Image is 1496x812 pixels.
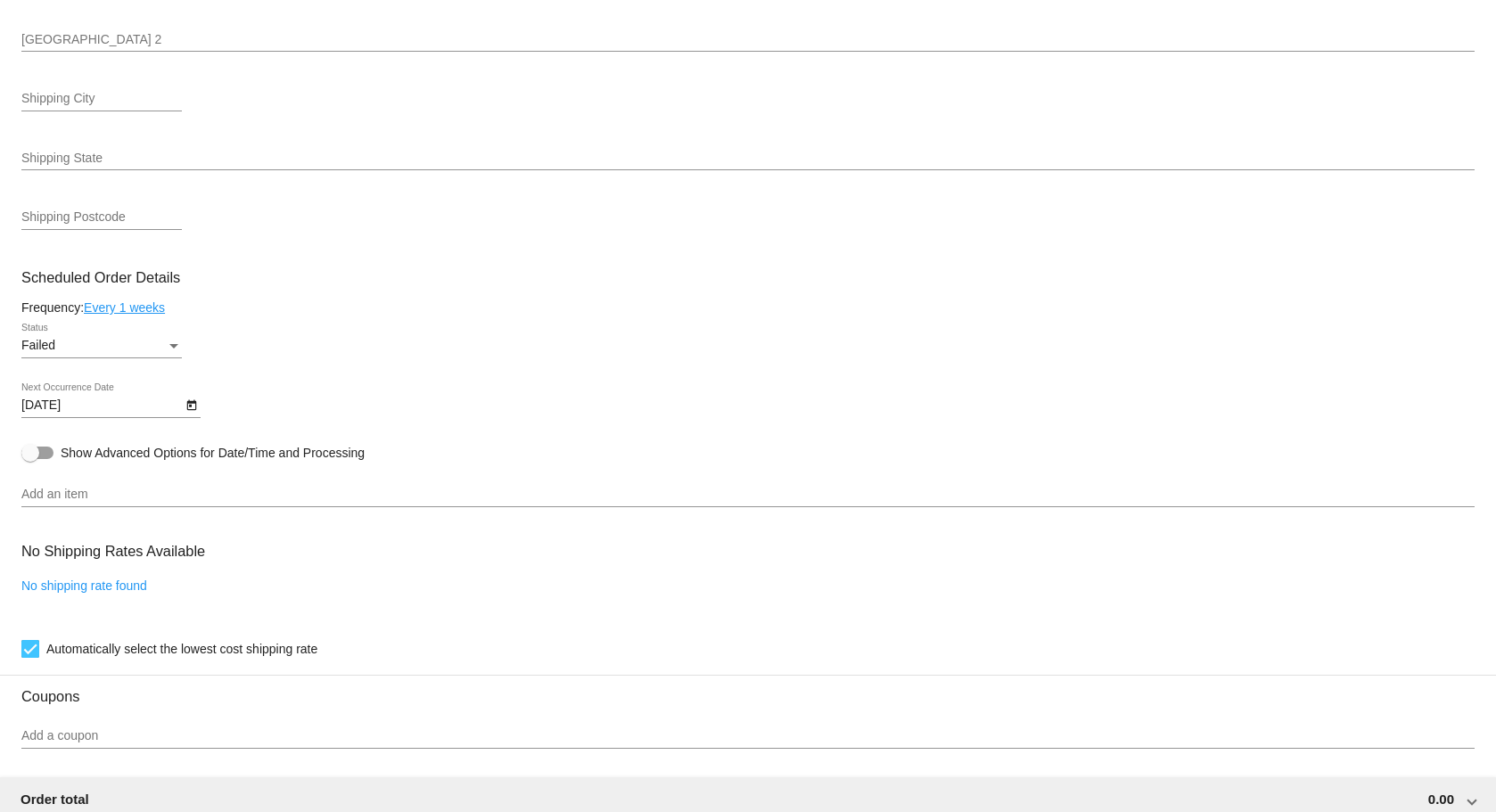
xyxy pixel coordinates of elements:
a: Every 1 weeks [84,300,165,315]
input: Shipping Postcode [21,210,182,225]
h3: Scheduled Order Details [21,269,1475,286]
span: 0.00 [1428,791,1454,807]
h3: No Shipping Rates Available [21,532,205,570]
span: Order total [21,791,89,807]
input: Add a coupon [21,729,1475,743]
mat-select: Status [21,339,182,353]
input: Add an item [21,488,1475,502]
span: Failed [21,338,55,352]
input: Shipping City [21,92,182,106]
span: Automatically select the lowest cost shipping rate [46,638,317,660]
div: Frequency: [21,300,1475,315]
h3: Coupons [21,675,1475,705]
input: Next Occurrence Date [21,398,182,413]
button: Open calendar [182,395,201,414]
a: No shipping rate found [21,578,147,593]
input: Shipping Street 2 [21,33,1475,47]
input: Shipping State [21,152,1475,166]
span: Show Advanced Options for Date/Time and Processing [61,444,365,462]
